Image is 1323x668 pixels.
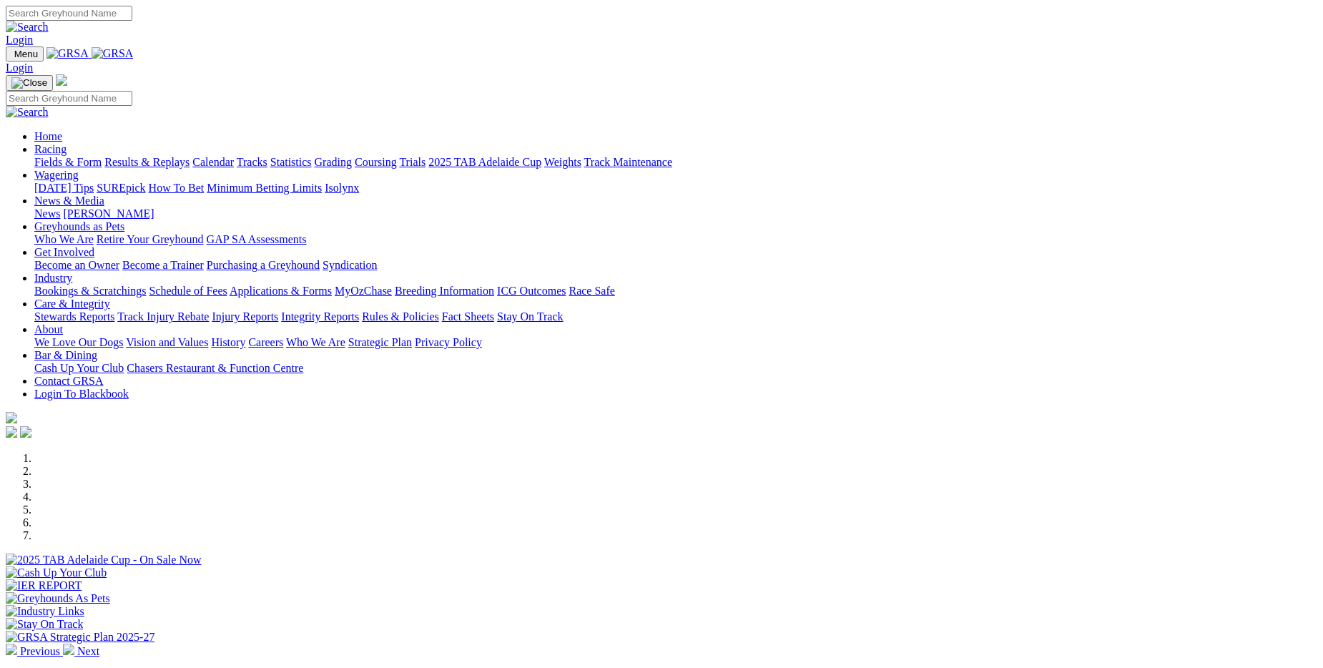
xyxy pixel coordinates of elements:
img: chevron-right-pager-white.svg [63,644,74,655]
span: Next [77,645,99,657]
a: Tracks [237,156,267,168]
img: facebook.svg [6,426,17,438]
img: Industry Links [6,605,84,618]
a: Wagering [34,169,79,181]
a: About [34,323,63,335]
div: Industry [34,285,1317,298]
a: Racing [34,143,67,155]
a: We Love Our Dogs [34,336,123,348]
div: Get Involved [34,259,1317,272]
a: Injury Reports [212,310,278,323]
a: Rules & Policies [362,310,439,323]
img: 2025 TAB Adelaide Cup - On Sale Now [6,554,202,566]
a: GAP SA Assessments [207,233,307,245]
a: Chasers Restaurant & Function Centre [127,362,303,374]
a: Purchasing a Greyhound [207,259,320,271]
img: Search [6,21,49,34]
a: Isolynx [325,182,359,194]
a: Next [63,645,99,657]
a: Vision and Values [126,336,208,348]
a: [DATE] Tips [34,182,94,194]
img: Greyhounds As Pets [6,592,110,605]
a: News [34,207,60,220]
span: Previous [20,645,60,657]
div: Racing [34,156,1317,169]
div: About [34,336,1317,349]
a: Become an Owner [34,259,119,271]
a: News & Media [34,195,104,207]
div: Care & Integrity [34,310,1317,323]
a: Grading [315,156,352,168]
a: Calendar [192,156,234,168]
img: Stay On Track [6,618,83,631]
img: GRSA [92,47,134,60]
a: Breeding Information [395,285,494,297]
a: 2025 TAB Adelaide Cup [428,156,541,168]
a: Login To Blackbook [34,388,129,400]
a: Who We Are [286,336,345,348]
button: Toggle navigation [6,75,53,91]
a: Fields & Form [34,156,102,168]
input: Search [6,91,132,106]
img: IER REPORT [6,579,82,592]
a: Previous [6,645,63,657]
a: Get Involved [34,246,94,258]
a: Fact Sheets [442,310,494,323]
a: Track Injury Rebate [117,310,209,323]
a: Contact GRSA [34,375,103,387]
a: Bookings & Scratchings [34,285,146,297]
a: Bar & Dining [34,349,97,361]
a: Stewards Reports [34,310,114,323]
a: Login [6,34,33,46]
img: GRSA [46,47,89,60]
a: Greyhounds as Pets [34,220,124,232]
div: Greyhounds as Pets [34,233,1317,246]
a: ICG Outcomes [497,285,566,297]
a: Home [34,130,62,142]
div: News & Media [34,207,1317,220]
a: Who We Are [34,233,94,245]
img: Cash Up Your Club [6,566,107,579]
a: Privacy Policy [415,336,482,348]
a: Statistics [270,156,312,168]
a: Coursing [355,156,397,168]
a: Retire Your Greyhound [97,233,204,245]
span: Menu [14,49,38,59]
a: Schedule of Fees [149,285,227,297]
a: Cash Up Your Club [34,362,124,374]
a: Stay On Track [497,310,563,323]
div: Bar & Dining [34,362,1317,375]
div: Wagering [34,182,1317,195]
a: [PERSON_NAME] [63,207,154,220]
a: Careers [248,336,283,348]
a: Industry [34,272,72,284]
img: GRSA Strategic Plan 2025-27 [6,631,154,644]
a: MyOzChase [335,285,392,297]
a: Integrity Reports [281,310,359,323]
a: Weights [544,156,581,168]
img: Search [6,106,49,119]
a: Become a Trainer [122,259,204,271]
img: chevron-left-pager-white.svg [6,644,17,655]
input: Search [6,6,132,21]
a: SUREpick [97,182,145,194]
img: twitter.svg [20,426,31,438]
button: Toggle navigation [6,46,44,62]
a: How To Bet [149,182,205,194]
a: Strategic Plan [348,336,412,348]
a: Syndication [323,259,377,271]
a: Track Maintenance [584,156,672,168]
a: Care & Integrity [34,298,110,310]
a: Trials [399,156,426,168]
img: logo-grsa-white.png [6,412,17,423]
a: Applications & Forms [230,285,332,297]
img: Close [11,77,47,89]
a: Results & Replays [104,156,190,168]
a: Race Safe [569,285,614,297]
a: Minimum Betting Limits [207,182,322,194]
a: Login [6,62,33,74]
a: History [211,336,245,348]
img: logo-grsa-white.png [56,74,67,86]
